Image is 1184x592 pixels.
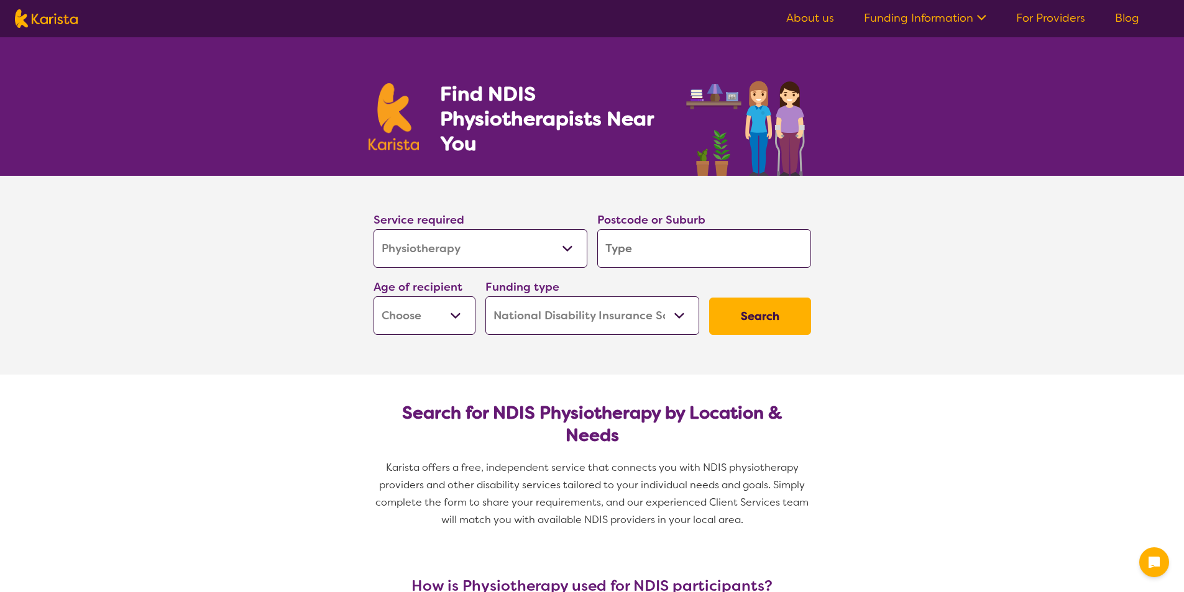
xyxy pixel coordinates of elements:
img: physiotherapy [682,67,815,176]
label: Age of recipient [374,280,462,294]
label: Funding type [485,280,559,294]
img: Karista logo [369,83,420,150]
img: Karista logo [15,9,78,28]
input: Type [597,229,811,268]
p: Karista offers a free, independent service that connects you with NDIS physiotherapy providers an... [369,459,816,529]
h1: Find NDIS Physiotherapists Near You [440,81,670,156]
h2: Search for NDIS Physiotherapy by Location & Needs [383,402,801,447]
a: For Providers [1016,11,1085,25]
button: Search [709,298,811,335]
label: Postcode or Suburb [597,212,705,227]
a: Blog [1115,11,1139,25]
a: About us [786,11,834,25]
a: Funding Information [864,11,986,25]
label: Service required [374,212,464,227]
